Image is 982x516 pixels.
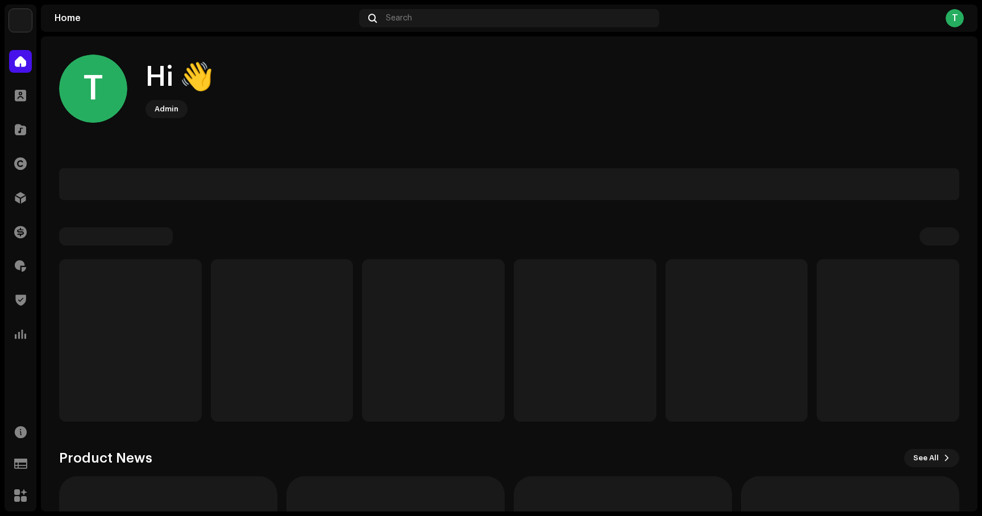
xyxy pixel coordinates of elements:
span: Search [386,14,412,23]
div: Home [55,14,355,23]
div: Admin [155,102,178,116]
h3: Product News [59,449,152,467]
span: See All [913,447,939,469]
img: bfe51e76-ce69-49ed-9b01-c6eb8dea35ef [9,9,32,32]
div: T [946,9,964,27]
div: Hi 👋 [145,59,214,95]
div: T [59,55,127,123]
button: See All [904,449,959,467]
